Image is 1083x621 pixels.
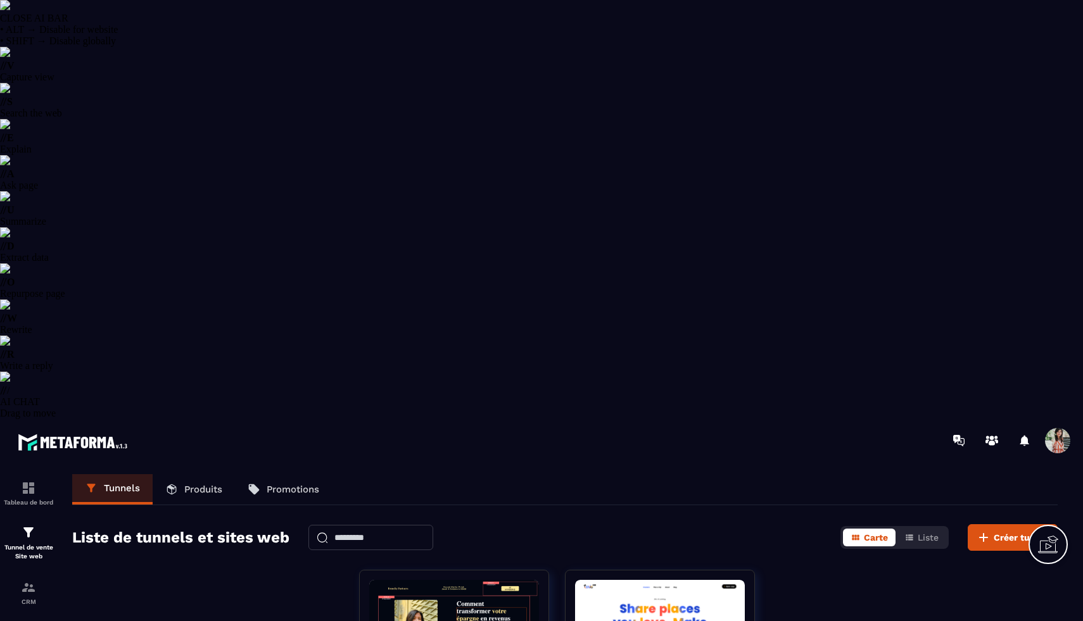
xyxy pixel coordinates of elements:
[897,529,946,546] button: Liste
[3,570,54,615] a: formationformationCRM
[3,499,54,506] p: Tableau de bord
[72,525,289,550] h2: Liste de tunnels et sites web
[3,543,54,561] p: Tunnel de vente Site web
[3,515,54,570] a: formationformationTunnel de vente Site web
[918,532,939,543] span: Liste
[21,525,36,540] img: formation
[104,482,140,494] p: Tunnels
[3,598,54,605] p: CRM
[864,532,888,543] span: Carte
[18,430,132,454] img: logo
[3,471,54,515] a: formationformationTableau de bord
[843,529,896,546] button: Carte
[21,580,36,595] img: formation
[72,474,153,505] a: Tunnels
[968,524,1058,551] button: Créer tunnel
[184,484,222,495] p: Produits
[153,474,235,505] a: Produits
[994,531,1049,544] span: Créer tunnel
[235,474,332,505] a: Promotions
[21,480,36,496] img: formation
[267,484,319,495] p: Promotions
